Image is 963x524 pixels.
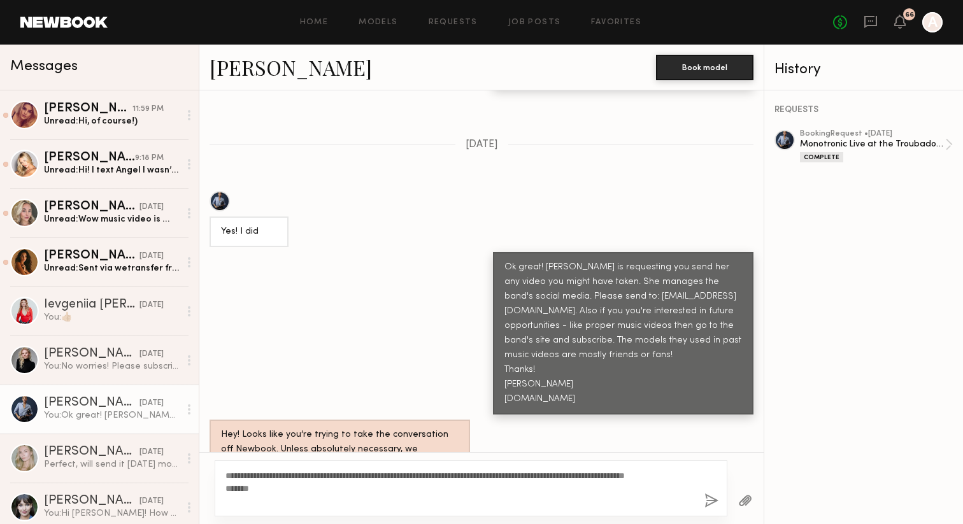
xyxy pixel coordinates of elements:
div: [DATE] [139,250,164,262]
a: Models [359,18,397,27]
div: Yes! I did [221,225,277,239]
div: Perfect, will send it [DATE] morning, thank you:) [44,458,180,471]
a: Book model [656,61,753,72]
div: [DATE] [139,299,164,311]
div: [DATE] [139,446,164,458]
div: Monotronic Live at the Troubadour/Music Video Shoot [800,138,945,150]
div: [PERSON_NAME] [44,152,135,164]
div: You: No worries! Please subscribe on the band's website to be considered for future opportunities... [44,360,180,372]
div: [PERSON_NAME] [44,103,132,115]
div: Complete [800,152,843,162]
a: bookingRequest •[DATE]Monotronic Live at the Troubadour/Music Video ShootComplete [800,130,953,162]
a: [PERSON_NAME] [210,53,372,81]
div: [DATE] [139,201,164,213]
div: 66 [905,11,914,18]
div: Unread: Hi! I text Angel I wasn’t able to make it since the address came through last min and I w... [44,164,180,176]
div: [DATE] [139,397,164,409]
div: [PERSON_NAME] [44,250,139,262]
div: You: Ok great! [PERSON_NAME] is requesting you send her any video you might have taken. She manag... [44,409,180,421]
div: [PERSON_NAME] [44,397,139,409]
div: Unread: Sent via wetransfer from [EMAIL_ADDRESS][DOMAIN_NAME] [44,262,180,274]
div: Hey! Looks like you’re trying to take the conversation off Newbook. Unless absolutely necessary, ... [221,428,459,486]
span: Messages [10,59,78,74]
div: Unread: Wow music video is 🔥🔥🔥😍 [44,213,180,225]
a: Requests [429,18,478,27]
div: [DATE] [139,495,164,507]
div: [PERSON_NAME] [44,201,139,213]
a: Favorites [591,18,641,27]
div: Ok great! [PERSON_NAME] is requesting you send her any video you might have taken. She manages th... [504,260,742,407]
div: [PERSON_NAME] [44,495,139,507]
div: 11:59 PM [132,103,164,115]
div: Unread: Hi, of course!) [44,115,180,127]
a: Job Posts [508,18,561,27]
span: [DATE] [466,139,498,150]
div: REQUESTS [774,106,953,115]
div: You: Hi [PERSON_NAME]! How was the show? Unfortunately I couldn't make it, but I heard from other... [44,507,180,520]
a: A [922,12,943,32]
div: History [774,62,953,77]
div: 9:18 PM [135,152,164,164]
a: Home [300,18,329,27]
div: Ievgeniia [PERSON_NAME] [44,299,139,311]
div: You: 👍🏼 [44,311,180,323]
div: [DATE] [139,348,164,360]
div: [PERSON_NAME] [44,348,139,360]
button: Book model [656,55,753,80]
div: [PERSON_NAME] [44,446,139,458]
div: booking Request • [DATE] [800,130,945,138]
